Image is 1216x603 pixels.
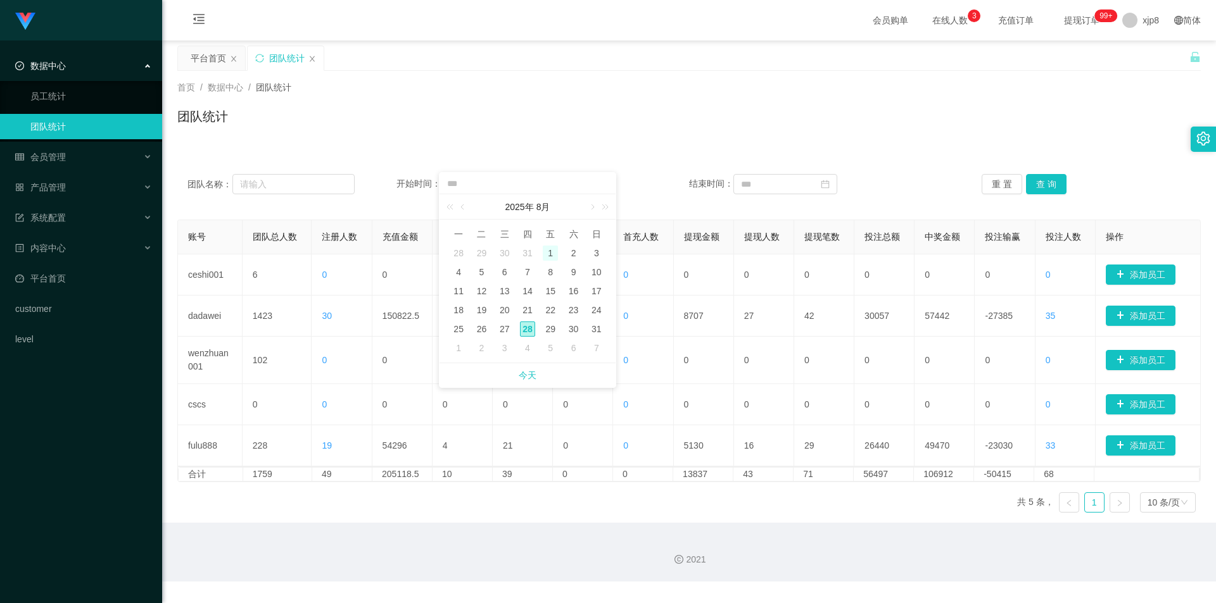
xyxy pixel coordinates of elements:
th: 周五 [539,225,562,244]
span: 0 [623,311,628,321]
button: 图标: plus添加员工 [1106,435,1175,456]
td: 29 [794,425,854,466]
td: 0 [553,468,613,481]
td: 0 [734,254,794,295]
td: 1759 [243,468,312,481]
th: 周三 [493,225,516,244]
td: -23030 [975,425,1035,466]
div: 4 [451,264,466,280]
div: 2021 [172,553,1206,566]
span: 0 [1046,270,1051,280]
td: 2025年8月19日 [470,301,493,320]
span: 投注输赢 [985,232,1020,242]
div: 21 [520,302,535,318]
span: 开始时间： [396,178,441,189]
td: 2025年9月2日 [470,339,493,357]
i: 图标: menu-fold [177,1,220,41]
span: 二 [470,228,493,240]
div: 9 [566,264,581,280]
a: 下一年 (Control键加右方向键) [595,194,611,220]
td: 2025年8月11日 [447,282,470,301]
span: 提现人数 [744,232,780,242]
td: wenzhuan001 [178,337,243,384]
td: 26440 [854,425,915,466]
td: 0 [372,384,433,425]
a: level [15,326,152,352]
div: 5 [543,340,558,356]
td: 2025年8月8日 [539,263,562,282]
td: 0 [372,254,433,295]
div: 2 [566,246,581,261]
div: 22 [543,302,558,318]
td: 2025年8月25日 [447,320,470,339]
a: 图标: dashboard平台首页 [15,266,152,291]
i: 图标: profile [15,244,24,252]
span: 充值金额 [383,232,418,242]
td: 2025年8月23日 [562,301,585,320]
span: 账号 [188,232,206,242]
i: 图标: left [1065,499,1073,507]
span: 系统配置 [15,213,66,223]
td: 2025年7月31日 [516,244,539,263]
td: 205118.5 [372,468,433,481]
td: 49 [312,468,372,481]
sup: 3 [968,9,980,22]
td: 2025年8月5日 [470,263,493,282]
p: 3 [972,9,977,22]
span: 操作 [1106,232,1124,242]
td: 6 [433,295,493,337]
td: 合计 [179,468,243,481]
td: 2025年7月30日 [493,244,516,263]
div: 29 [543,321,558,337]
i: 图标: copyright [674,555,683,564]
img: logo.9652507e.png [15,13,35,30]
span: / [248,82,251,92]
td: 228 [243,425,312,466]
span: 0 [322,355,327,365]
td: 0 [915,254,975,295]
th: 周六 [562,225,585,244]
div: 25 [451,321,466,337]
td: 2025年8月21日 [516,301,539,320]
div: 30 [566,321,581,337]
div: 7 [520,264,535,280]
a: 8月 [535,194,552,220]
button: 重 置 [982,174,1022,194]
td: 16 [734,425,794,466]
span: 0 [1046,399,1051,409]
td: 0 [613,468,673,481]
button: 图标: plus添加员工 [1106,264,1175,285]
span: 团队统计 [256,82,291,92]
a: 上一年 (Control键加左方向键) [444,194,460,220]
td: 6 [243,254,312,295]
span: 内容中心 [15,243,66,253]
td: 0 [493,384,553,425]
div: 12 [474,283,489,299]
span: 日 [585,228,608,240]
td: 27 [734,295,794,337]
td: 0 [975,254,1035,295]
td: 2025年7月28日 [447,244,470,263]
span: 产品管理 [15,182,66,192]
td: 2025年8月12日 [470,282,493,301]
sup: 222 [1094,9,1117,22]
td: 0 [854,337,915,384]
td: 0 [794,254,854,295]
li: 共 5 条， [1017,492,1054,513]
span: 提现笔数 [804,232,840,242]
span: 在线人数 [926,16,974,25]
td: 0 [854,384,915,425]
li: 上一页 [1059,492,1079,513]
div: 3 [589,246,604,261]
td: 13837 [673,468,733,481]
td: 0 [734,337,794,384]
i: 图标: sync [255,54,264,63]
td: 2025年9月3日 [493,339,516,357]
td: 102 [243,337,312,384]
td: ceshi001 [178,254,243,295]
span: 中奖金额 [925,232,960,242]
h1: 团队统计 [177,107,228,126]
span: 充值订单 [992,16,1040,25]
td: 0 [433,384,493,425]
div: 10 [589,264,604,280]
